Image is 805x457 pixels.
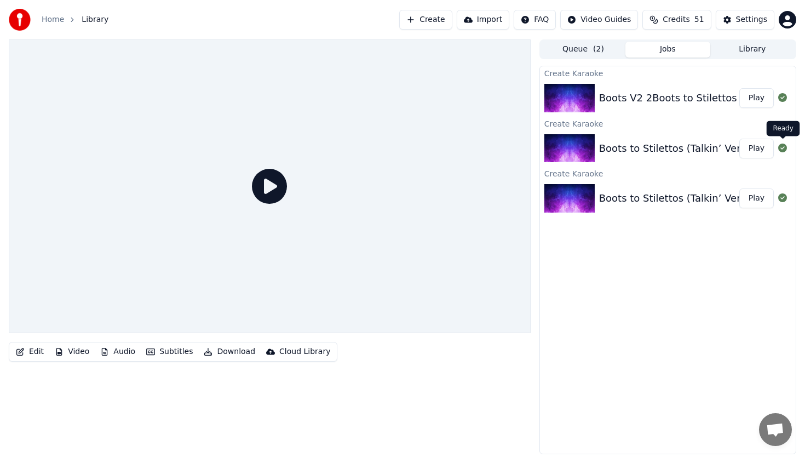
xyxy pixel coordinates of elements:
[759,413,792,446] a: Open chat
[694,14,704,25] span: 51
[279,346,330,357] div: Cloud Library
[50,344,94,359] button: Video
[560,10,638,30] button: Video Guides
[540,66,796,79] div: Create Karaoke
[42,14,108,25] nav: breadcrumb
[739,139,774,158] button: Play
[82,14,108,25] span: Library
[625,42,710,58] button: Jobs
[541,42,625,58] button: Queue
[540,167,796,180] div: Create Karaoke
[457,10,509,30] button: Import
[599,141,791,156] div: Boots to Stilettos (Talkin’ Version) copy
[9,9,31,31] img: youka
[599,191,791,206] div: Boots to Stilettos (Talkin’ Version) copy
[514,10,556,30] button: FAQ
[42,14,64,25] a: Home
[716,10,774,30] button: Settings
[199,344,260,359] button: Download
[767,121,800,136] div: Ready
[399,10,452,30] button: Create
[12,344,48,359] button: Edit
[739,88,774,108] button: Play
[142,344,197,359] button: Subtitles
[710,42,795,58] button: Library
[642,10,711,30] button: Credits51
[739,188,774,208] button: Play
[663,14,689,25] span: Credits
[736,14,767,25] div: Settings
[540,117,796,130] div: Create Karaoke
[599,90,737,106] div: Boots V2 2Boots to Stilettos
[96,344,140,359] button: Audio
[593,44,604,55] span: ( 2 )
